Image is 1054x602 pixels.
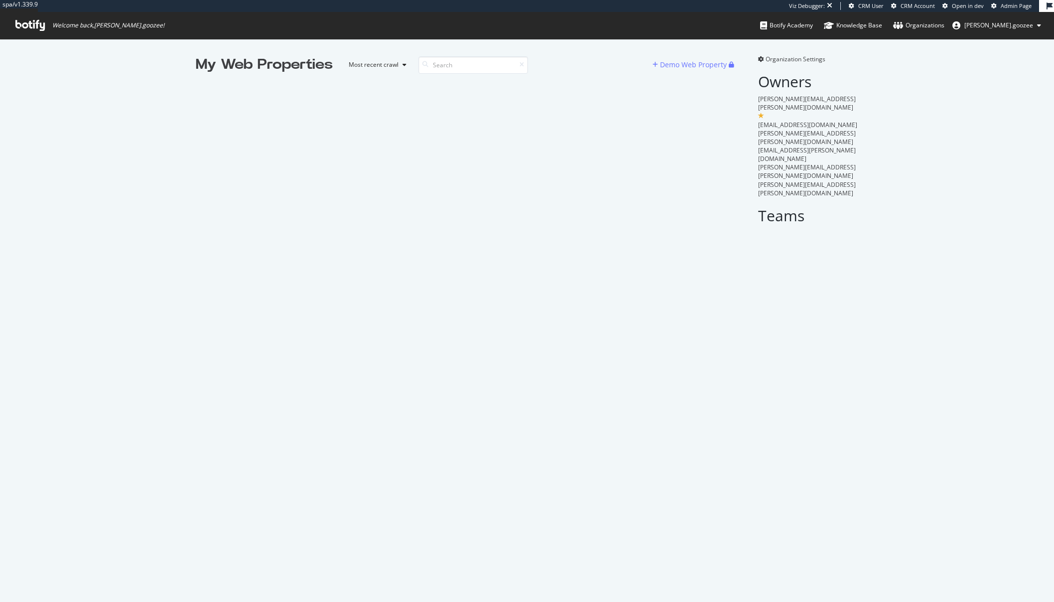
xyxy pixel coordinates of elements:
span: [PERSON_NAME][EMAIL_ADDRESS][PERSON_NAME][DOMAIN_NAME] [758,129,856,146]
span: CRM Account [901,2,935,9]
button: Demo Web Property [653,57,729,73]
span: Open in dev [952,2,984,9]
a: Demo Web Property [653,60,729,69]
div: Knowledge Base [824,20,882,30]
div: Botify Academy [760,20,813,30]
h2: Teams [758,207,858,224]
input: Search [418,56,528,74]
span: [PERSON_NAME][EMAIL_ADDRESS][PERSON_NAME][DOMAIN_NAME] [758,95,856,112]
a: Open in dev [942,2,984,10]
span: [PERSON_NAME][EMAIL_ADDRESS][PERSON_NAME][DOMAIN_NAME] [758,180,856,197]
a: Knowledge Base [824,12,882,39]
button: [PERSON_NAME].goozee [944,17,1049,33]
a: Botify Academy [760,12,813,39]
a: CRM Account [891,2,935,10]
button: Most recent crawl [341,57,410,73]
span: [EMAIL_ADDRESS][PERSON_NAME][DOMAIN_NAME] [758,146,856,163]
span: [PERSON_NAME][EMAIL_ADDRESS][PERSON_NAME][DOMAIN_NAME] [758,163,856,180]
span: Organization Settings [766,55,825,63]
span: CRM User [858,2,884,9]
a: CRM User [849,2,884,10]
span: Welcome back, [PERSON_NAME].goozee ! [52,21,164,29]
span: fred.goozee [964,21,1033,29]
a: Admin Page [991,2,1032,10]
div: Viz Debugger: [789,2,825,10]
span: Admin Page [1001,2,1032,9]
a: Organizations [893,12,944,39]
div: Organizations [893,20,944,30]
div: Most recent crawl [349,62,398,68]
div: Demo Web Property [660,60,727,70]
h2: Owners [758,73,858,90]
span: [EMAIL_ADDRESS][DOMAIN_NAME] [758,121,857,129]
div: My Web Properties [196,55,333,75]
